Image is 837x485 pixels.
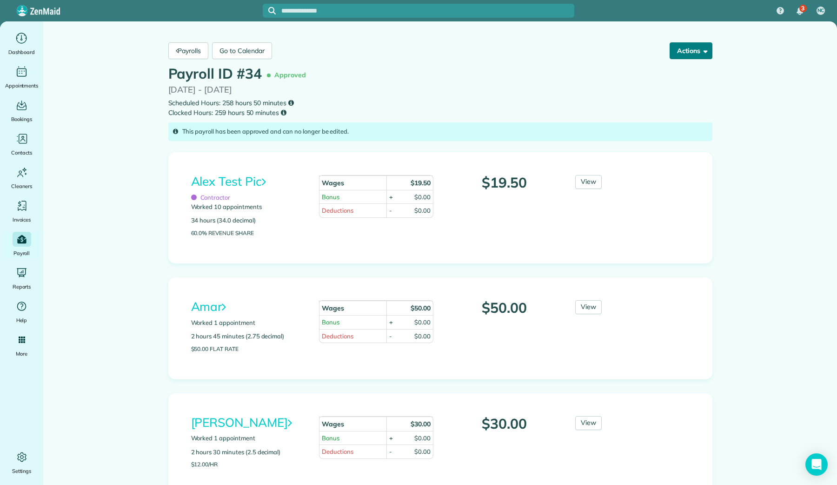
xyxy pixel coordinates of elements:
button: Actions [670,42,712,59]
p: Worked 10 appointments [191,202,306,212]
a: Dashboard [4,31,40,57]
strong: $30.00 [411,420,431,428]
span: Dashboard [8,47,35,57]
div: $0.00 [414,434,431,443]
div: $0.00 [414,318,431,327]
p: 60.0% Revenue Share [191,230,306,236]
p: Worked 1 appointment [191,434,306,443]
span: Settings [12,466,32,476]
a: Go to Calendar [212,42,272,59]
a: Settings [4,450,40,476]
strong: $19.50 [411,179,431,187]
a: Reports [4,265,40,291]
a: Amar [191,299,226,314]
p: 2 hours 45 minutes (2.75 decimal) [191,332,306,341]
svg: Focus search [268,7,276,14]
p: $50.00 [447,300,562,316]
a: Help [4,299,40,325]
a: Invoices [4,198,40,224]
a: View [575,300,602,314]
span: Approved [269,67,310,83]
div: $0.00 [414,193,431,202]
span: More [16,349,27,358]
p: $30.00 [447,416,562,431]
strong: $50.00 [411,304,431,312]
a: Payroll [4,232,40,258]
div: - [389,206,392,215]
button: Focus search [263,7,276,14]
p: $19.50 [447,175,562,190]
strong: Wages [322,179,344,187]
p: 34 hours (34.0 decimal) [191,216,306,225]
div: $0.00 [414,447,431,456]
small: Scheduled Hours: 258 hours 50 minutes Clocked Hours: 259 hours 50 minutes [168,98,712,118]
strong: Wages [322,304,344,312]
div: Open Intercom Messenger [805,453,828,476]
span: Payroll [13,249,30,258]
span: Appointments [5,81,39,90]
span: NC [817,7,824,14]
a: [PERSON_NAME] [191,415,292,430]
div: This payroll has been approved and can no longer be edited. [168,122,712,141]
div: + [389,318,393,327]
td: Bonus [319,431,386,445]
span: Contractor [191,194,231,201]
h1: Payroll ID #34 [168,66,310,83]
span: Cleaners [11,182,32,191]
div: + [389,193,393,202]
td: Deductions [319,329,386,343]
span: Invoices [13,215,31,224]
p: $50.00 Flat Rate [191,346,306,352]
div: + [389,434,393,443]
a: Payrolls [168,42,209,59]
span: 3 [801,5,804,12]
div: $0.00 [414,332,431,341]
td: Bonus [319,190,386,204]
a: View [575,175,602,189]
span: Contacts [11,148,32,157]
div: 3 unread notifications [790,1,810,21]
div: - [389,447,392,456]
a: Appointments [4,64,40,90]
a: Contacts [4,131,40,157]
p: $12.00/hr [191,461,306,467]
td: Deductions [319,445,386,458]
strong: Wages [322,420,344,428]
p: 2 hours 30 minutes (2.5 decimal) [191,448,306,457]
p: Worked 1 appointment [191,318,306,328]
div: - [389,332,392,341]
a: Bookings [4,98,40,124]
div: $0.00 [414,206,431,215]
a: Alex Test Pic [191,174,266,189]
span: Help [16,316,27,325]
p: [DATE] - [DATE] [168,83,712,96]
a: Cleaners [4,165,40,191]
span: Reports [13,282,31,291]
td: Bonus [319,315,386,329]
span: Bookings [11,115,33,124]
td: Deductions [319,203,386,217]
a: View [575,416,602,430]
